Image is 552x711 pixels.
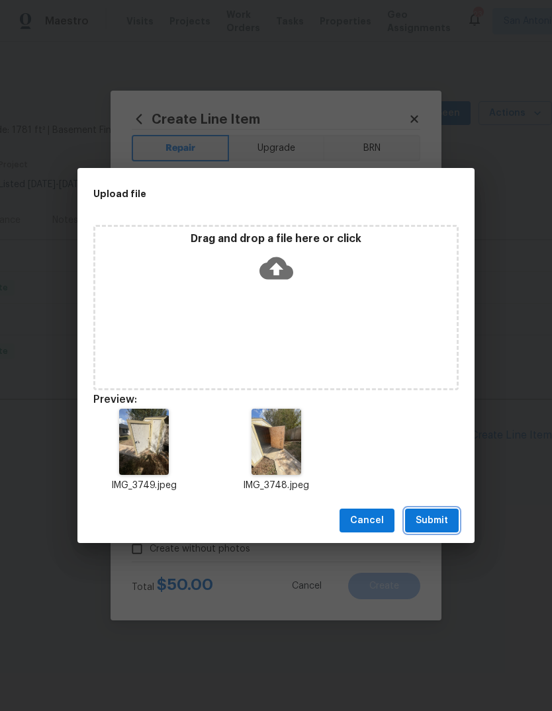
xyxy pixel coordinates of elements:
p: Drag and drop a file here or click [95,232,457,246]
span: Submit [416,513,448,529]
p: IMG_3749.jpeg [93,479,194,493]
img: 2Q== [252,409,301,475]
button: Cancel [340,509,394,533]
p: IMG_3748.jpeg [226,479,326,493]
h2: Upload file [93,187,399,201]
button: Submit [405,509,459,533]
img: 9k= [119,409,169,475]
span: Cancel [350,513,384,529]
